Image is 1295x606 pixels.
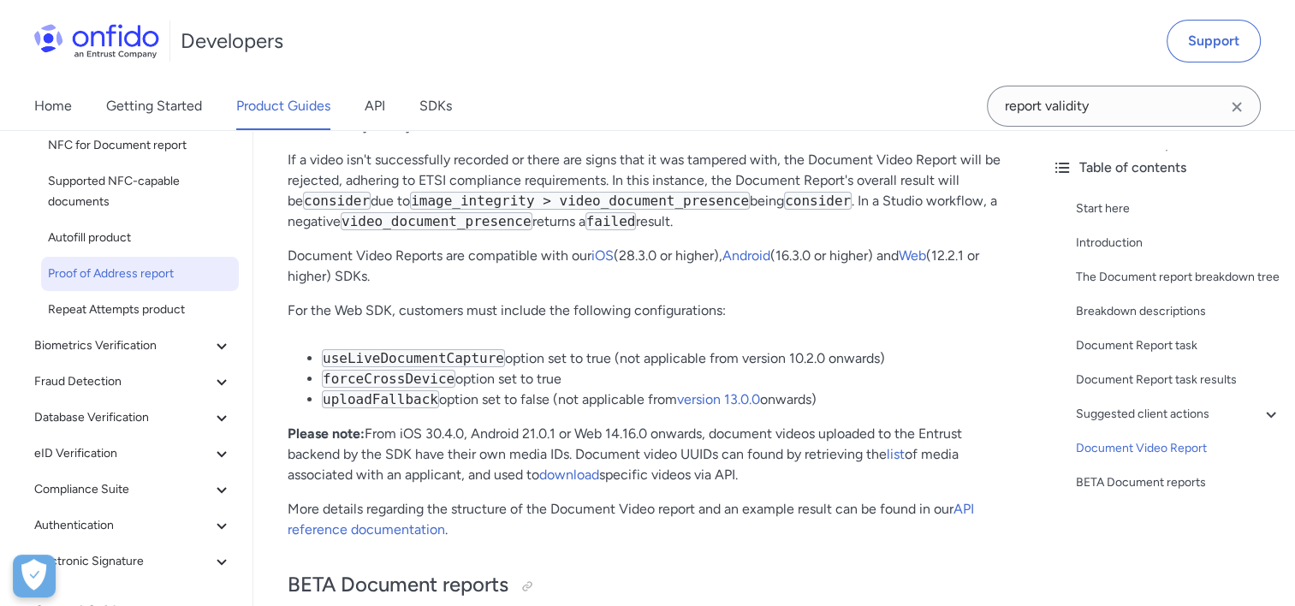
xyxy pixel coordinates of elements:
[288,425,365,442] strong: Please note:
[13,555,56,597] div: Cookie Preferences
[181,27,283,55] h1: Developers
[48,228,232,248] span: Autofill product
[322,370,455,388] code: forceCrossDevice
[1227,97,1247,117] svg: Clear search field button
[41,164,239,219] a: Supported NFC-capable documents
[1052,157,1281,178] div: Table of contents
[48,300,232,320] span: Repeat Attempts product
[288,424,1004,485] p: From iOS 30.4.0, Android 21.0.1 or Web 14.16.0 onwards, document videos uploaded to the Entrust b...
[34,24,159,58] img: Onfido Logo
[34,336,211,356] span: Biometrics Verification
[34,515,211,536] span: Authentication
[27,329,239,363] button: Biometrics Verification
[887,446,905,462] a: list
[288,571,1004,600] h2: BETA Document reports
[27,401,239,435] button: Database Verification
[1076,336,1281,356] a: Document Report task
[34,82,72,130] a: Home
[410,192,750,210] code: image_integrity > video_document_presence
[1076,404,1281,425] a: Suggested client actions
[34,443,211,464] span: eID Verification
[288,246,1004,287] p: Document Video Reports are compatible with our (28.3.0 or higher), (16.3.0 or higher) and (12.2.1...
[1076,301,1281,322] a: Breakdown descriptions
[591,247,614,264] a: iOS
[1076,370,1281,390] a: Document Report task results
[236,82,330,130] a: Product Guides
[677,391,760,407] a: version 13.0.0
[419,82,452,130] a: SDKs
[1076,233,1281,253] a: Introduction
[784,192,852,210] code: consider
[288,300,1004,321] p: For the Web SDK, customers must include the following configurations:
[27,508,239,543] button: Authentication
[34,407,211,428] span: Database Verification
[48,135,232,156] span: NFC for Document report
[539,466,599,483] a: download
[322,390,439,408] code: uploadFallback
[722,247,770,264] a: Android
[34,371,211,392] span: Fraud Detection
[987,86,1261,127] input: Onfido search input field
[106,82,202,130] a: Getting Started
[322,389,1004,410] li: option set to false (not applicable from onwards)
[341,212,532,230] code: video_document_presence
[13,555,56,597] button: Open Preferences
[322,369,1004,389] li: option set to true
[27,472,239,507] button: Compliance Suite
[585,212,637,230] code: failed
[322,349,505,367] code: useLiveDocumentCapture
[41,257,239,291] a: Proof of Address report
[41,293,239,327] a: Repeat Attempts product
[365,82,385,130] a: API
[27,365,239,399] button: Fraud Detection
[288,499,1004,540] p: More details regarding the structure of the Document Video report and an example result can be fo...
[34,479,211,500] span: Compliance Suite
[1076,199,1281,219] a: Start here
[303,192,371,210] code: consider
[41,128,239,163] a: NFC for Document report
[34,551,211,572] span: Electronic Signature
[1076,267,1281,288] a: The Document report breakdown tree
[48,171,232,212] span: Supported NFC-capable documents
[322,348,1004,369] li: option set to true (not applicable from version 10.2.0 onwards)
[1076,472,1281,493] a: BETA Document reports
[288,150,1004,232] p: If a video isn't successfully recorded or there are signs that it was tampered with, the Document...
[41,221,239,255] a: Autofill product
[27,437,239,471] button: eID Verification
[1076,438,1281,459] a: Document Video Report
[899,247,926,264] a: Web
[1167,20,1261,62] a: Support
[27,544,239,579] button: Electronic Signature
[48,264,232,284] span: Proof of Address report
